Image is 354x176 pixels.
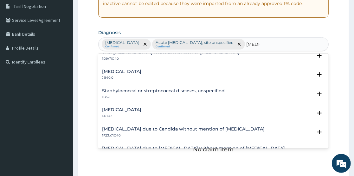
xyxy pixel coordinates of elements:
textarea: Type your message and hit 'Enter' [3,112,121,135]
label: Diagnosis [98,29,121,36]
i: open select status [316,128,323,136]
div: Chat with us now [33,35,106,44]
h4: [MEDICAL_DATA] [102,69,141,74]
p: 1A09.Z [102,114,141,118]
i: open select status [316,90,323,98]
div: Minimize live chat window [104,3,119,18]
p: JB40.0 [102,76,141,80]
p: No claim item [193,146,234,153]
h4: Viral [MEDICAL_DATA] without mention of [MEDICAL_DATA] [102,50,239,55]
p: [MEDICAL_DATA] [105,40,139,45]
span: remove selection option [142,41,148,47]
p: 1B5Z [102,95,225,99]
i: open select status [316,109,323,117]
p: 1D9Y/1G40 [102,57,239,61]
i: open select status [316,71,323,78]
i: open select status [316,148,323,155]
span: Tariff Negotiation [14,3,46,9]
h4: [MEDICAL_DATA] [102,107,141,112]
i: open select status [316,52,323,59]
img: d_794563401_company_1708531726252_794563401 [12,32,26,47]
small: Confirmed [105,45,139,48]
small: Confirmed [156,45,234,48]
h4: [MEDICAL_DATA] due to [MEDICAL_DATA] without mention of [MEDICAL_DATA] [102,146,285,151]
h4: Staphylococcal or streptococcal diseases, unspecified [102,88,225,93]
span: remove selection option [236,41,242,47]
p: 1F23.Y/1G40 [102,133,265,138]
p: Acute [MEDICAL_DATA], site unspecified [156,40,234,45]
h4: [MEDICAL_DATA] due to Candida without mention of [MEDICAL_DATA] [102,127,265,131]
span: We're online! [37,50,87,113]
